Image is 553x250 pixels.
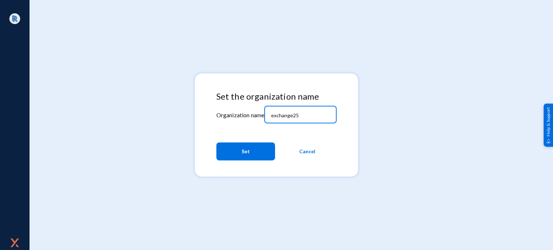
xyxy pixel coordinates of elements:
[278,142,337,160] button: Cancel
[299,145,315,158] span: Cancel
[216,142,275,160] button: Set
[216,91,337,102] h4: Set the organization name
[242,145,250,158] span: Set
[216,112,265,118] mat-label: Organization name
[271,112,333,119] input: Organization name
